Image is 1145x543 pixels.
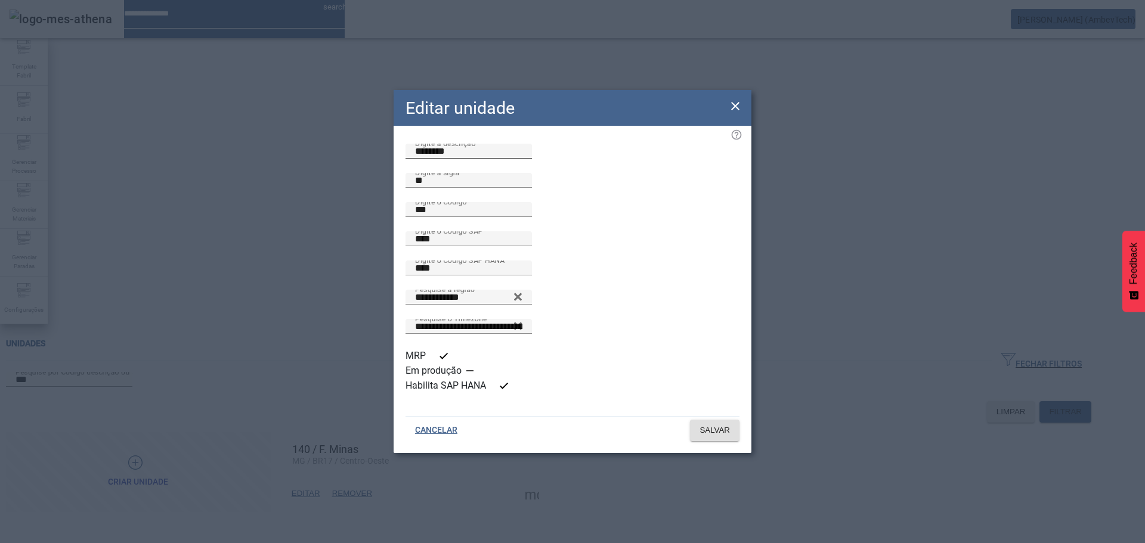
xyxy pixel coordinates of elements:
[406,95,515,121] h2: Editar unidade
[406,420,467,441] button: CANCELAR
[406,378,488,393] label: Habilita SAP HANA
[415,290,522,305] input: Number
[415,256,505,265] mat-label: Digite o Código SAP HANA
[406,349,428,363] label: MRP
[415,198,467,206] mat-label: Digite o Código
[415,315,487,323] mat-label: Pesquise o Timezone
[415,286,475,294] mat-label: Pesquise a região
[415,169,459,177] mat-label: Digite a sigla
[406,364,464,378] label: Em produção
[690,420,739,441] button: SALVAR
[415,227,483,235] mat-label: Digite o Código SAP
[1122,231,1145,312] button: Feedback - Mostrar pesquisa
[700,424,730,436] span: SALVAR
[415,319,522,334] input: Number
[415,424,457,436] span: CANCELAR
[1128,243,1139,284] span: Feedback
[415,139,475,148] mat-label: Digite a descrição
